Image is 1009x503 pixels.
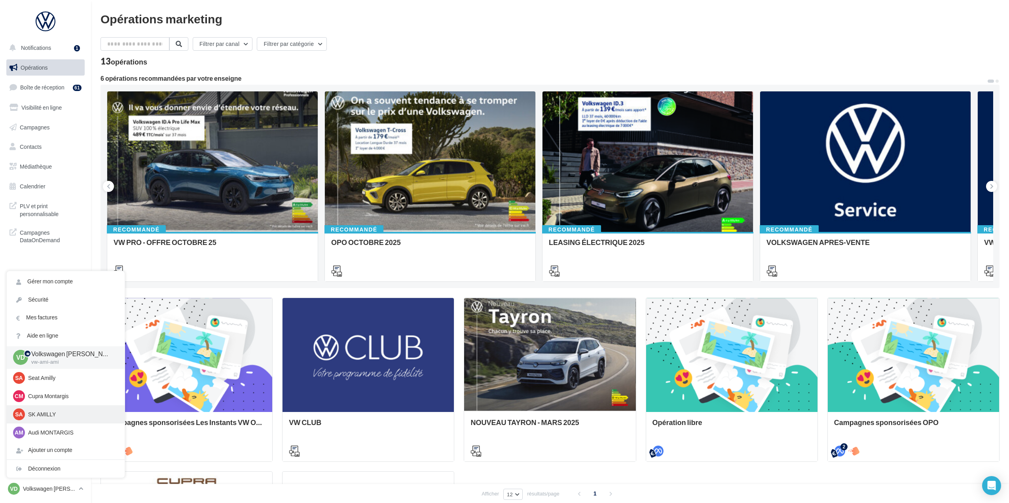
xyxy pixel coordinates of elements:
span: Visibilité en ligne [21,104,62,111]
div: opérations [111,58,147,65]
button: Notifications 1 [5,40,83,56]
span: Notifications [21,44,51,51]
p: Audi MONTARGIS [28,429,115,437]
button: 12 [503,489,523,500]
div: 2 [840,443,848,450]
div: Open Intercom Messenger [982,476,1001,495]
span: Calendrier [20,183,46,190]
div: Recommandé [542,225,601,234]
div: Campagnes sponsorisées OPO [834,418,993,434]
div: 61 [73,85,82,91]
a: PLV et print personnalisable [5,197,86,221]
span: 1 [589,487,601,500]
span: Boîte de réception [20,84,64,91]
a: Contacts [5,139,86,155]
a: Mes factures [7,309,125,326]
div: NOUVEAU TAYRON - MARS 2025 [470,418,629,434]
a: VD Volkswagen [PERSON_NAME] [6,481,85,496]
p: Cupra Montargis [28,392,115,400]
span: Campagnes [20,123,50,130]
div: VOLKSWAGEN APRES-VENTE [766,238,964,254]
div: 1 [74,45,80,51]
span: SA [15,374,23,382]
div: Recommandé [324,225,383,234]
div: Recommandé [760,225,819,234]
a: Gérer mon compte [7,273,125,290]
div: Campagnes sponsorisées Les Instants VW Octobre [107,418,266,434]
span: VD [16,353,25,362]
div: LEASING ÉLECTRIQUE 2025 [549,238,747,254]
span: Contacts [20,143,42,150]
span: Médiathèque [20,163,52,170]
span: résultats/page [527,490,560,497]
a: Campagnes [5,119,86,136]
span: Campagnes DataOnDemand [20,227,82,244]
div: VW PRO - OFFRE OCTOBRE 25 [114,238,311,254]
span: VD [10,485,17,493]
a: Visibilité en ligne [5,99,86,116]
a: Aide en ligne [7,327,125,345]
div: 6 opérations recommandées par votre enseigne [101,75,987,82]
div: Déconnexion [7,460,125,478]
p: Volkswagen [PERSON_NAME] [23,485,76,493]
a: Opérations [5,59,86,76]
a: Sécurité [7,291,125,309]
span: CM [15,392,23,400]
a: Médiathèque [5,158,86,175]
span: PLV et print personnalisable [20,201,82,218]
a: Campagnes DataOnDemand [5,224,86,247]
button: Filtrer par catégorie [257,37,327,51]
span: 12 [507,491,513,497]
div: Opération libre [652,418,811,434]
div: OPO OCTOBRE 2025 [331,238,529,254]
p: Seat Amilly [28,374,115,382]
p: vw-ami-ami [31,359,112,366]
span: Afficher [482,490,499,497]
span: SA [15,410,23,418]
p: SK AMILLY [28,410,115,418]
p: Volkswagen [PERSON_NAME] [31,349,112,359]
div: VW CLUB [289,418,448,434]
a: Boîte de réception61 [5,79,86,96]
span: AM [15,429,23,437]
span: Opérations [21,64,47,71]
button: Filtrer par canal [193,37,252,51]
div: Ajouter un compte [7,441,125,459]
div: 13 [101,57,147,66]
a: Calendrier [5,178,86,195]
div: Recommandé [107,225,166,234]
div: Opérations marketing [101,13,1000,25]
